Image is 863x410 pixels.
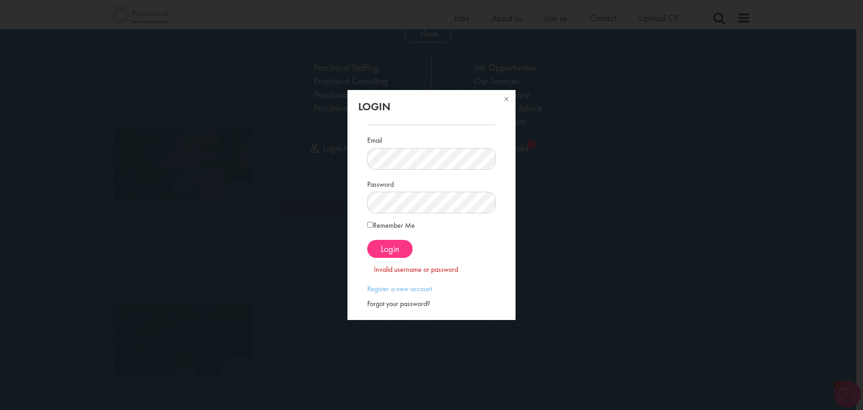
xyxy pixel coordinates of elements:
div: Forgot your password? [367,299,495,309]
label: Remember Me [367,220,415,231]
button: Login [367,240,413,258]
label: Password [367,176,394,190]
span: Login [381,243,399,255]
div: Invalid username or password [374,265,489,275]
input: Remember Me [367,222,373,228]
label: Email [367,132,382,146]
a: Register a new account [367,284,432,293]
h2: Login [358,101,504,113]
